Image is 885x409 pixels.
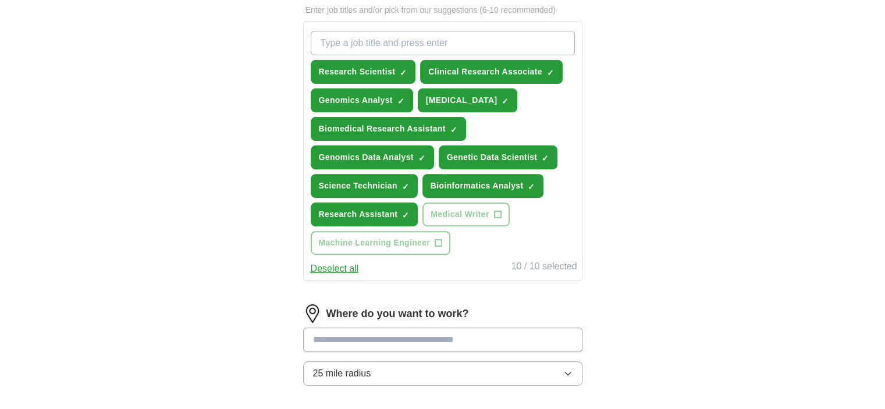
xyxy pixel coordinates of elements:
[319,180,397,192] span: Science Technician
[313,367,371,380] span: 25 mile radius
[422,202,509,226] button: Medical Writer
[311,31,575,55] input: Type a job title and press enter
[402,211,409,220] span: ✓
[431,208,489,220] span: Medical Writer
[450,125,457,134] span: ✓
[426,94,497,106] span: [MEDICAL_DATA]
[311,174,418,198] button: Science Technician✓
[511,259,577,276] div: 10 / 10 selected
[402,182,409,191] span: ✓
[547,68,554,77] span: ✓
[319,94,393,106] span: Genomics Analyst
[311,202,418,226] button: Research Assistant✓
[319,237,431,249] span: Machine Learning Engineer
[502,97,509,106] span: ✓
[528,182,535,191] span: ✓
[397,97,404,106] span: ✓
[311,262,359,276] button: Deselect all
[431,180,524,192] span: Bioinformatics Analyst
[311,88,413,112] button: Genomics Analyst✓
[303,304,322,323] img: location.png
[319,66,396,78] span: Research Scientist
[542,154,549,163] span: ✓
[303,4,582,16] p: Enter job titles and/or pick from our suggestions (6-10 recommended)
[311,231,451,255] button: Machine Learning Engineer
[319,151,414,163] span: Genomics Data Analyst
[418,88,518,112] button: [MEDICAL_DATA]✓
[447,151,538,163] span: Genetic Data Scientist
[422,174,544,198] button: Bioinformatics Analyst✓
[311,145,434,169] button: Genomics Data Analyst✓
[400,68,407,77] span: ✓
[326,306,469,322] label: Where do you want to work?
[420,60,563,84] button: Clinical Research Associate✓
[439,145,558,169] button: Genetic Data Scientist✓
[418,154,425,163] span: ✓
[311,60,416,84] button: Research Scientist✓
[428,66,542,78] span: Clinical Research Associate
[311,117,466,141] button: Biomedical Research Assistant✓
[319,208,398,220] span: Research Assistant
[303,361,582,386] button: 25 mile radius
[319,123,446,135] span: Biomedical Research Assistant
